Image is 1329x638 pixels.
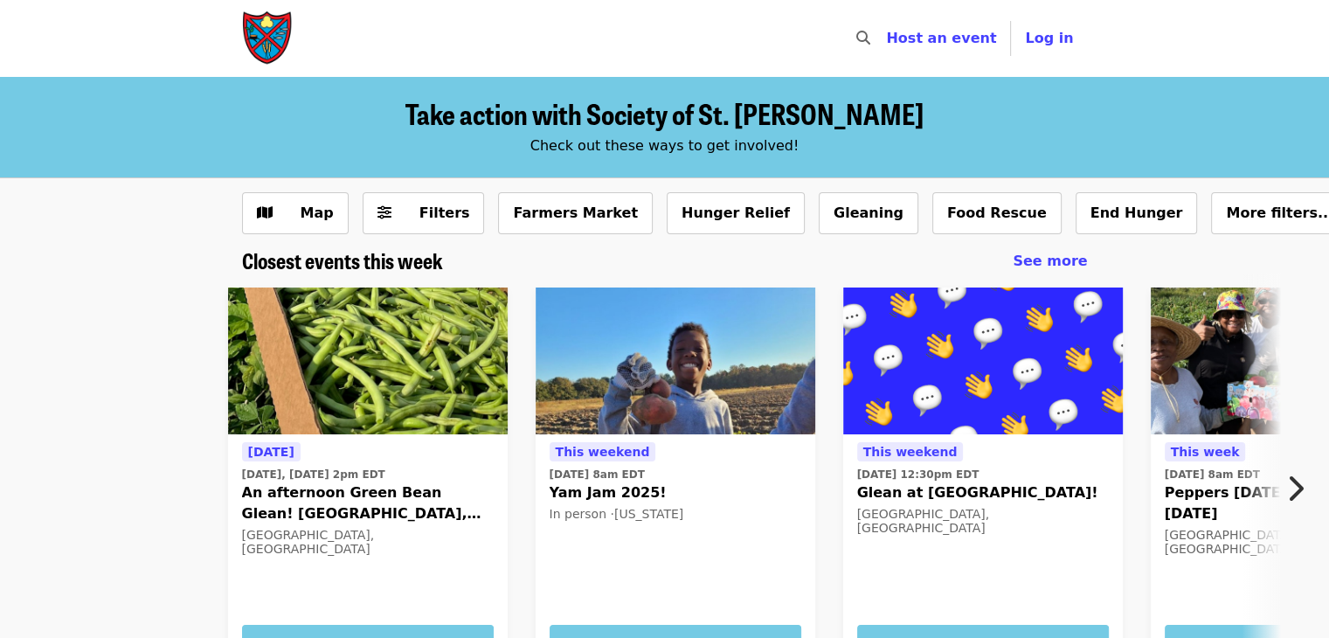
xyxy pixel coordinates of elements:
span: Take action with Society of St. [PERSON_NAME] [405,93,924,134]
div: Check out these ways to get involved! [242,135,1088,156]
button: Log in [1011,21,1087,56]
a: Host an event [886,30,996,46]
button: Farmers Market [498,192,653,234]
time: [DATE] 8am EDT [1165,467,1260,482]
time: [DATE] 12:30pm EDT [857,467,979,482]
a: Closest events this week [242,248,443,274]
button: End Hunger [1076,192,1198,234]
div: [GEOGRAPHIC_DATA], [GEOGRAPHIC_DATA] [857,507,1109,537]
button: Hunger Relief [667,192,805,234]
span: In person · [US_STATE] [550,507,684,521]
div: Closest events this week [228,248,1102,274]
i: sliders-h icon [377,205,391,221]
button: Filters (0 selected) [363,192,485,234]
span: Log in [1025,30,1073,46]
input: Search [881,17,895,59]
span: This weekend [863,445,958,459]
img: An afternoon Green Bean Glean! Cedar Grove, NC, this Wednesday 10/8, 2-4 pm! organized by Society... [228,288,508,434]
span: Map [301,205,334,221]
span: This week [1171,445,1240,459]
span: An afternoon Green Bean Glean! [GEOGRAPHIC_DATA], [GEOGRAPHIC_DATA], [DATE][DATE], 2-4 pm! [242,482,494,524]
time: [DATE], [DATE] 2pm EDT [242,467,385,482]
button: Gleaning [819,192,918,234]
span: Closest events this week [242,245,443,275]
button: Next item [1271,464,1329,513]
a: See more [1013,251,1087,272]
span: Glean at [GEOGRAPHIC_DATA]! [857,482,1109,503]
span: Yam Jam 2025! [550,482,801,503]
button: Show map view [242,192,349,234]
button: Food Rescue [932,192,1062,234]
img: Yam Jam 2025! organized by Society of St. Andrew [536,288,815,434]
span: Filters [419,205,470,221]
span: See more [1013,253,1087,269]
i: chevron-right icon [1286,472,1304,505]
img: Society of St. Andrew - Home [242,10,294,66]
i: map icon [257,205,273,221]
i: search icon [856,30,870,46]
div: [GEOGRAPHIC_DATA], [GEOGRAPHIC_DATA] [242,528,494,558]
span: This weekend [556,445,650,459]
img: Glean at Lynchburg Community Market! organized by Society of St. Andrew [843,288,1123,434]
span: [DATE] [248,445,294,459]
time: [DATE] 8am EDT [550,467,645,482]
